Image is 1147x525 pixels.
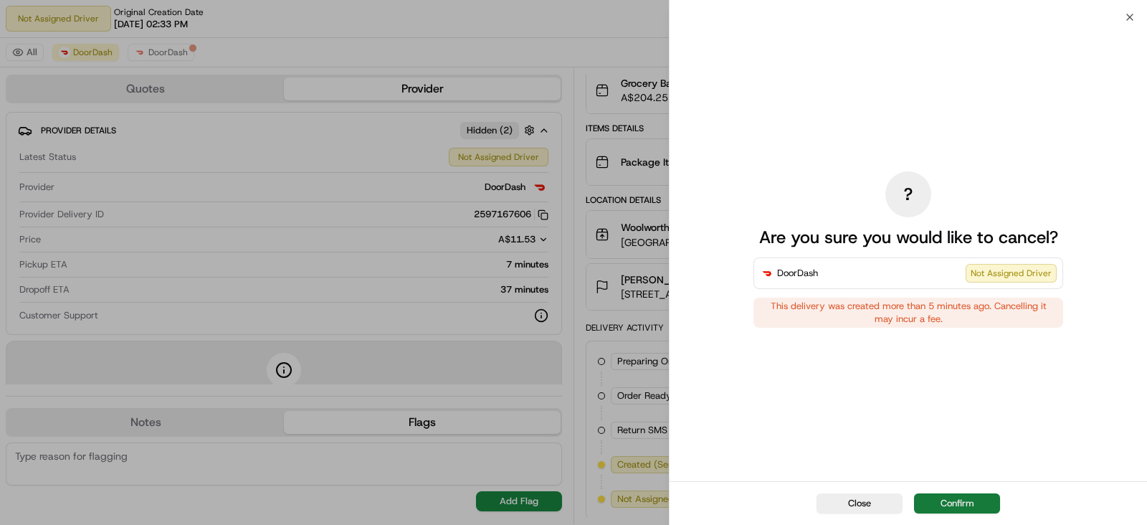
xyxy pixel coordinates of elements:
[914,493,1000,514] button: Confirm
[753,298,1063,328] div: This delivery was created more than 5 minutes ago. Cancelling it may incur a fee.
[760,266,774,280] img: DoorDash
[885,171,931,217] div: ?
[759,226,1058,249] p: Are you sure you would like to cancel?
[817,493,903,514] button: Close
[777,266,818,280] span: DoorDash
